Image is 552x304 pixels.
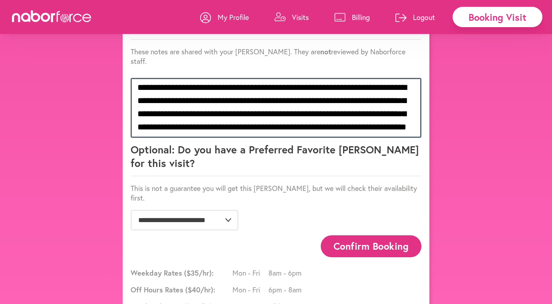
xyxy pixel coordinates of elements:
[232,285,268,294] span: Mon - Fri
[292,12,309,22] p: Visits
[218,12,249,22] p: My Profile
[334,5,370,29] a: Billing
[320,47,331,56] strong: not
[268,268,304,278] span: 8am - 6pm
[413,12,435,22] p: Logout
[395,5,435,29] a: Logout
[274,5,309,29] a: Visits
[131,47,421,66] p: These notes are shared with your [PERSON_NAME]. They are reviewed by Naborforce staff.
[131,183,421,203] p: This is not a guarantee you will get this [PERSON_NAME], but we will check their availability first.
[185,285,215,294] span: ($ 40 /hr):
[131,285,230,294] span: Off Hours Rates
[453,7,542,27] div: Booking Visit
[131,268,230,278] span: Weekday Rates
[321,235,421,257] button: Confirm Booking
[352,12,370,22] p: Billing
[268,285,304,294] span: 6pm - 8am
[200,5,249,29] a: My Profile
[184,268,214,278] span: ($ 35 /hr):
[232,268,268,278] span: Mon - Fri
[131,143,421,176] p: Optional: Do you have a Preferred Favorite [PERSON_NAME] for this visit?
